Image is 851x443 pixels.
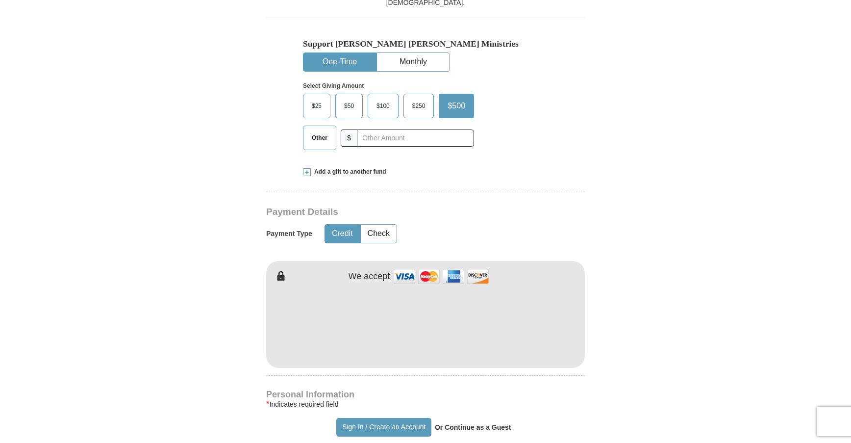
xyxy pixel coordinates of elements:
button: Sign In / Create an Account [336,418,431,437]
input: Other Amount [357,130,474,147]
button: Monthly [377,53,450,71]
span: $100 [372,99,395,113]
button: Credit [325,225,360,243]
button: Check [361,225,397,243]
span: $50 [339,99,359,113]
strong: Or Continue as a Guest [435,423,511,431]
h5: Payment Type [266,230,312,238]
span: $ [341,130,357,147]
strong: Select Giving Amount [303,82,364,89]
img: credit cards accepted [392,266,490,287]
span: $250 [407,99,430,113]
h5: Support [PERSON_NAME] [PERSON_NAME] Ministries [303,39,548,49]
button: One-Time [303,53,376,71]
span: Add a gift to another fund [311,168,386,176]
h4: We accept [349,271,390,282]
span: Other [307,130,332,145]
span: $500 [443,99,470,113]
h3: Payment Details [266,207,516,218]
h4: Personal Information [266,391,585,398]
div: Indicates required field [266,398,585,410]
span: $25 [307,99,326,113]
